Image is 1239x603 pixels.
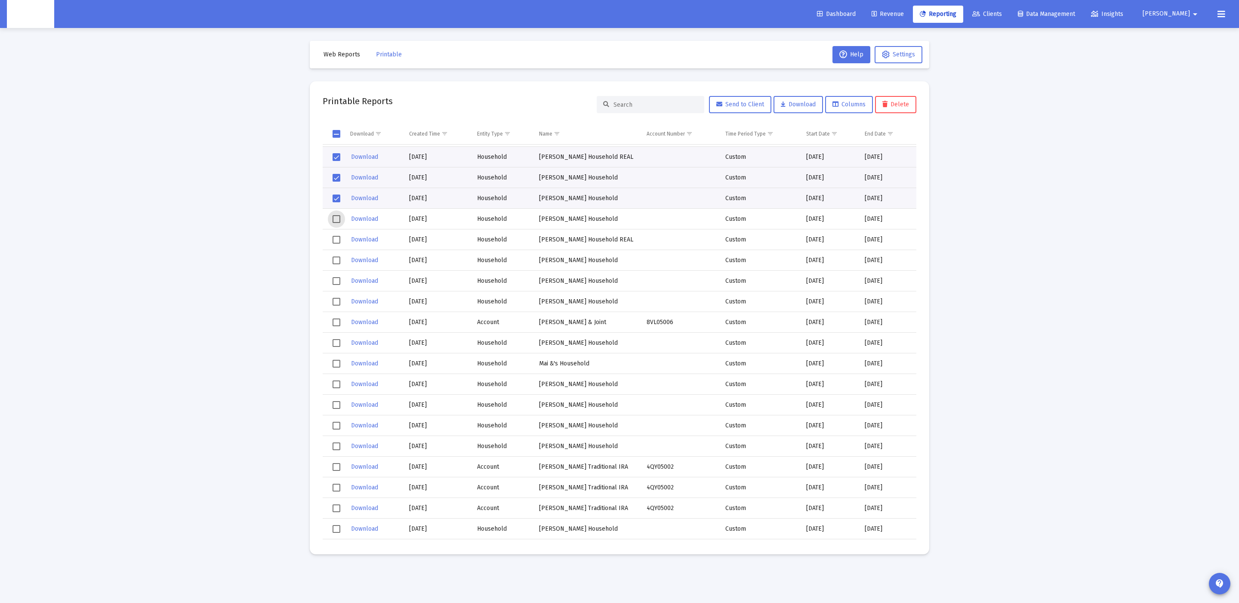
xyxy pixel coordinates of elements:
td: [DATE] [403,188,472,209]
td: Custom [719,188,800,209]
div: Select row [333,277,340,285]
td: [DATE] [800,498,859,519]
td: [PERSON_NAME] Traditional IRA [533,477,641,498]
mat-icon: arrow_drop_down [1190,6,1200,23]
div: Select row [333,463,340,471]
span: Download [351,463,378,470]
td: [DATE] [800,333,859,353]
td: Custom [719,209,800,229]
div: Data grid [323,124,916,541]
span: Download [351,257,378,264]
button: Download [350,399,379,411]
td: Custom [719,498,800,519]
a: Reporting [913,6,963,23]
td: [PERSON_NAME] & Joint [533,312,641,333]
span: Delete [882,101,909,108]
div: Entity Type [477,130,503,137]
td: [PERSON_NAME] Household [533,539,641,560]
span: Show filter options for column 'Start Date' [831,130,838,137]
span: Settings [893,51,915,58]
button: Download [350,523,379,535]
button: Send to Client [709,96,771,113]
td: [PERSON_NAME] Household [533,374,641,395]
td: [DATE] [403,395,472,415]
span: Revenue [872,10,904,18]
td: Column Time Period Type [719,124,800,144]
td: Custom [719,229,800,250]
span: Show filter options for column 'End Date' [887,130,894,137]
div: Time Period Type [725,130,766,137]
button: Download [350,357,379,370]
div: Select row [333,257,340,264]
td: [DATE] [859,167,916,188]
a: Insights [1084,6,1130,23]
div: Start Date [806,130,830,137]
td: [DATE] [403,539,472,560]
a: Data Management [1011,6,1082,23]
div: Select row [333,360,340,368]
td: [DATE] [859,250,916,271]
td: Household [471,188,533,209]
mat-icon: contact_support [1214,578,1225,589]
span: Show filter options for column 'Created Time' [441,130,448,137]
span: Download [351,236,378,243]
td: [DATE] [403,498,472,519]
div: Created Time [409,130,440,137]
td: Custom [719,291,800,312]
a: Revenue [865,6,911,23]
button: [PERSON_NAME] [1132,5,1211,22]
td: [DATE] [859,209,916,229]
td: [DATE] [859,519,916,539]
button: Download [350,213,379,225]
td: [DATE] [800,209,859,229]
td: [DATE] [859,312,916,333]
button: Download [350,502,379,514]
button: Columns [825,96,873,113]
td: Custom [719,457,800,477]
span: Dashboard [817,10,856,18]
button: Download [350,378,379,390]
td: [DATE] [403,291,472,312]
span: Show filter options for column 'Download' [375,130,382,137]
div: Select row [333,298,340,306]
button: Download [350,233,379,246]
td: [DATE] [859,374,916,395]
td: 8VL05006 [641,312,719,333]
td: Custom [719,415,800,436]
span: Insights [1091,10,1123,18]
button: Printable [369,46,409,63]
td: Household [471,291,533,312]
span: Data Management [1018,10,1075,18]
td: Household [471,353,533,374]
td: Household [471,333,533,353]
div: Select row [333,422,340,430]
button: Download [350,171,379,184]
button: Delete [875,96,916,113]
button: Download [350,419,379,432]
td: [DATE] [403,374,472,395]
td: Household [471,415,533,436]
td: Household [471,374,533,395]
span: Download [351,484,378,491]
button: Download [350,461,379,473]
td: Mai &'s Household [533,353,641,374]
span: [PERSON_NAME] [1143,10,1190,18]
td: Custom [719,250,800,271]
td: [DATE] [403,477,472,498]
td: Column End Date [859,124,916,144]
td: Household [471,519,533,539]
td: [DATE] [859,353,916,374]
button: Download [350,151,379,163]
td: Column Entity Type [471,124,533,144]
span: Web Reports [324,51,360,58]
td: [DATE] [859,436,916,457]
div: Select row [333,504,340,512]
td: [DATE] [403,229,472,250]
td: Household [471,271,533,291]
button: Download [350,440,379,452]
td: Custom [719,374,800,395]
button: Web Reports [317,46,367,63]
div: Select row [333,484,340,492]
button: Settings [875,46,922,63]
td: [DATE] [403,457,472,477]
